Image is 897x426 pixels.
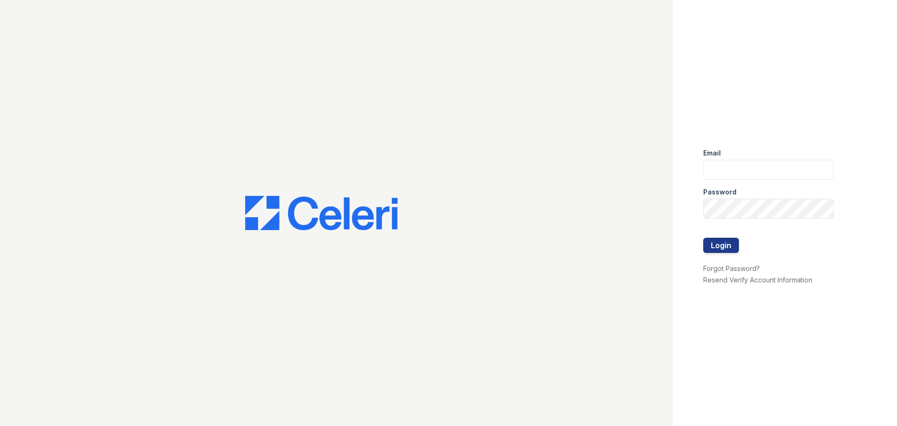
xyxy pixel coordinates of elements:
[703,264,760,272] a: Forgot Password?
[703,148,721,158] label: Email
[703,238,739,253] button: Login
[245,196,398,230] img: CE_Logo_Blue-a8612792a0a2168367f1c8372b55b34899dd931a85d93a1a3d3e32e68fde9ad4.png
[703,276,812,284] a: Resend Verify Account Information
[703,187,737,197] label: Password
